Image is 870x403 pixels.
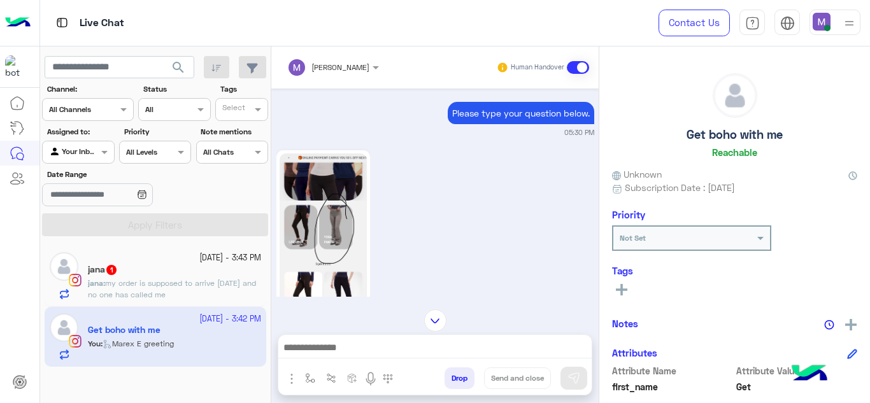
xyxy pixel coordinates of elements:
[201,126,266,138] label: Note mentions
[824,320,834,330] img: notes
[736,364,858,378] span: Attribute Value
[80,15,124,32] p: Live Chat
[745,16,760,31] img: tab
[305,373,315,383] img: select flow
[47,126,113,138] label: Assigned to:
[143,83,209,95] label: Status
[567,372,580,385] img: send message
[713,74,757,117] img: defaultAdmin.png
[171,60,186,75] span: search
[342,367,363,388] button: create order
[445,367,474,389] button: Drop
[88,278,103,288] span: jana
[625,181,735,194] span: Subscription Date : [DATE]
[564,127,594,138] small: 05:30 PM
[448,102,594,124] p: 18/9/2025, 5:30 PM
[88,264,118,275] h5: jana
[659,10,730,36] a: Contact Us
[124,126,190,138] label: Priority
[50,252,78,281] img: defaultAdmin.png
[326,373,336,383] img: Trigger scenario
[106,265,117,275] span: 1
[284,371,299,386] img: send attachment
[712,146,757,158] h6: Reachable
[321,367,342,388] button: Trigger scenario
[347,373,357,383] img: create order
[484,367,551,389] button: Send and close
[687,127,783,142] h5: Get boho with me
[199,252,261,264] small: [DATE] - 3:43 PM
[511,62,564,73] small: Human Handover
[813,13,831,31] img: userImage
[47,83,132,95] label: Channel:
[612,318,638,329] h6: Notes
[841,15,857,31] img: profile
[845,319,857,330] img: add
[69,274,82,286] img: Instagram
[363,371,378,386] img: send voice note
[5,55,28,78] img: 317874714732967
[787,352,832,397] img: hulul-logo.png
[383,374,393,384] img: make a call
[311,62,369,72] span: [PERSON_NAME]
[612,364,734,378] span: Attribute Name
[47,169,190,180] label: Date Range
[620,233,646,243] b: Not Set
[612,265,857,276] h6: Tags
[612,209,645,220] h6: Priority
[42,213,268,236] button: Apply Filters
[612,167,662,181] span: Unknown
[612,380,734,393] span: first_name
[163,56,194,83] button: search
[424,309,446,332] img: scroll
[88,278,256,299] span: my order is supposed to arrive today and no one has called me
[780,16,795,31] img: tab
[736,380,858,393] span: Get
[300,367,321,388] button: select flow
[5,10,31,36] img: Logo
[220,102,245,117] div: Select
[54,15,70,31] img: tab
[88,278,105,288] b: :
[739,10,765,36] a: tab
[612,347,657,358] h6: Attributes
[220,83,267,95] label: Tags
